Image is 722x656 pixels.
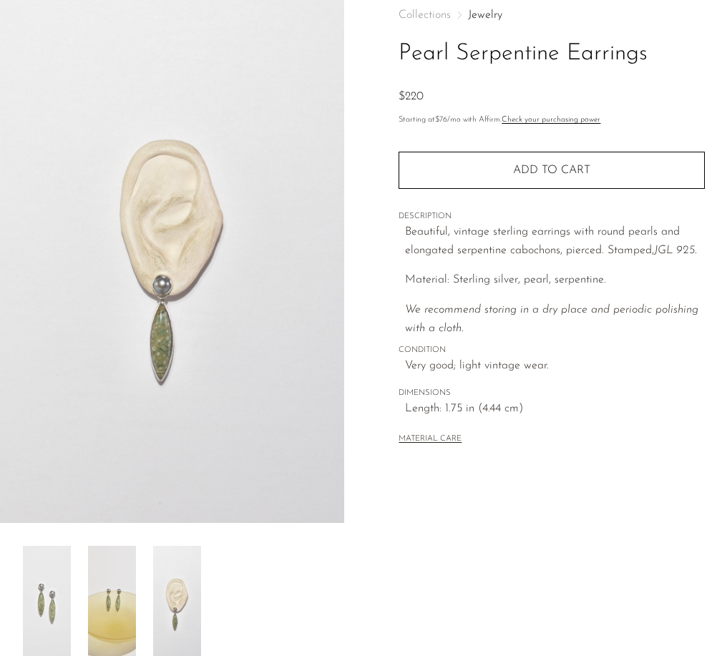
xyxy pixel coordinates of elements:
[399,387,705,400] span: DIMENSIONS
[399,114,705,127] p: Starting at /mo with Affirm.
[399,152,705,189] button: Add to cart
[399,434,462,445] button: MATERIAL CARE
[405,400,705,418] span: Length: 1.75 in (4.44 cm)
[468,9,502,21] a: Jewelry
[654,245,697,256] em: JGL 925.
[399,9,451,21] span: Collections
[435,116,447,124] span: $76
[399,9,705,21] nav: Breadcrumbs
[405,357,705,376] span: Very good; light vintage wear.
[399,36,705,72] h1: Pearl Serpentine Earrings
[399,210,705,223] span: DESCRIPTION
[405,223,705,260] p: Beautiful, vintage sterling earrings with round pearls and elongated serpentine cabochons, pierce...
[502,116,600,124] a: Check your purchasing power - Learn more about Affirm Financing (opens in modal)
[405,304,698,334] i: We recommend storing in a dry place and periodic polishing with a cloth.
[399,344,705,357] span: CONDITION
[399,91,424,102] span: $220
[405,271,705,290] p: Material: Sterling silver, pearl, serpentine.
[513,165,590,176] span: Add to cart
